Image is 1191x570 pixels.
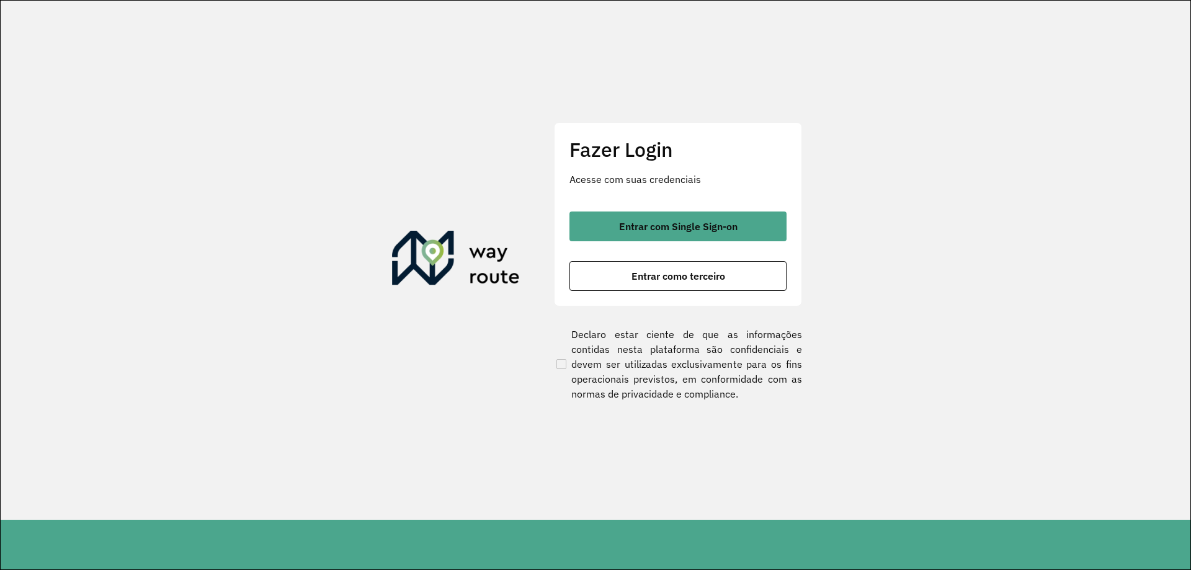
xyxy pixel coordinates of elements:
label: Declaro estar ciente de que as informações contidas nesta plataforma são confidenciais e devem se... [554,327,802,401]
button: button [569,212,787,241]
span: Entrar como terceiro [631,271,725,281]
button: button [569,261,787,291]
p: Acesse com suas credenciais [569,172,787,187]
img: Roteirizador AmbevTech [392,231,520,290]
h2: Fazer Login [569,138,787,161]
span: Entrar com Single Sign-on [619,221,738,231]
